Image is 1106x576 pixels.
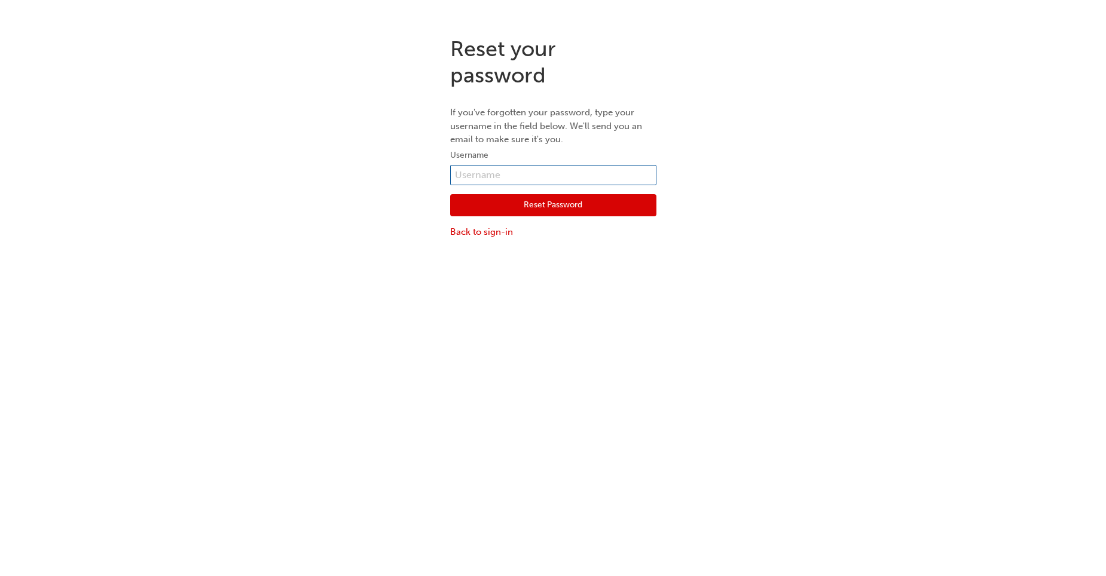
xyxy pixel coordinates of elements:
label: Username [450,148,656,163]
h1: Reset your password [450,36,656,88]
button: Reset Password [450,194,656,217]
input: Username [450,165,656,185]
p: If you've forgotten your password, type your username in the field below. We'll send you an email... [450,106,656,146]
a: Back to sign-in [450,225,656,239]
